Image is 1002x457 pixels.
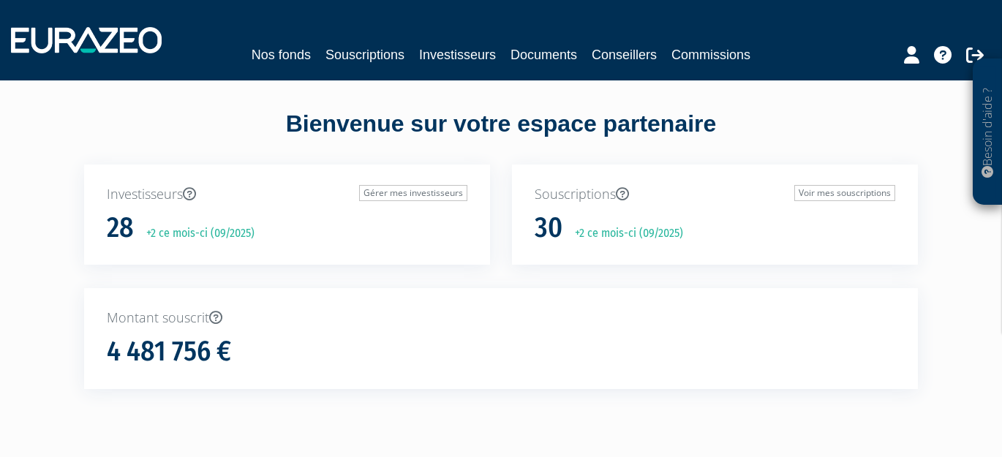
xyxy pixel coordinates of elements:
a: Souscriptions [325,45,404,65]
a: Conseillers [592,45,657,65]
p: +2 ce mois-ci (09/2025) [565,225,683,242]
div: Bienvenue sur votre espace partenaire [73,107,929,165]
a: Nos fonds [252,45,311,65]
p: Investisseurs [107,185,467,204]
p: Souscriptions [535,185,895,204]
p: Montant souscrit [107,309,895,328]
h1: 28 [107,213,134,243]
a: Investisseurs [419,45,496,65]
a: Voir mes souscriptions [794,185,895,201]
h1: 30 [535,213,562,243]
img: 1732889491-logotype_eurazeo_blanc_rvb.png [11,27,162,53]
p: +2 ce mois-ci (09/2025) [136,225,255,242]
h1: 4 481 756 € [107,336,231,367]
p: Besoin d'aide ? [979,67,996,198]
a: Gérer mes investisseurs [359,185,467,201]
a: Commissions [671,45,750,65]
a: Documents [511,45,577,65]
